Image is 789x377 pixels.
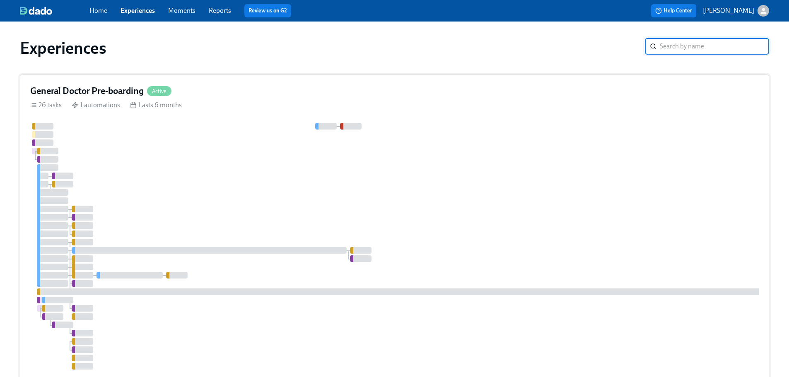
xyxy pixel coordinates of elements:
p: [PERSON_NAME] [703,6,754,15]
span: Help Center [655,7,692,15]
span: Active [147,88,171,94]
a: Home [89,7,107,14]
a: Reports [209,7,231,14]
h4: General Doctor Pre-boarding [30,85,144,97]
div: 1 automations [72,101,120,110]
a: Moments [168,7,195,14]
div: Lasts 6 months [130,101,182,110]
img: dado [20,7,52,15]
a: dado [20,7,89,15]
h1: Experiences [20,38,106,58]
input: Search by name [660,38,769,55]
a: Experiences [121,7,155,14]
button: Review us on G2 [244,4,291,17]
button: [PERSON_NAME] [703,5,769,17]
div: 26 tasks [30,101,62,110]
a: Review us on G2 [249,7,287,15]
button: Help Center [651,4,696,17]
